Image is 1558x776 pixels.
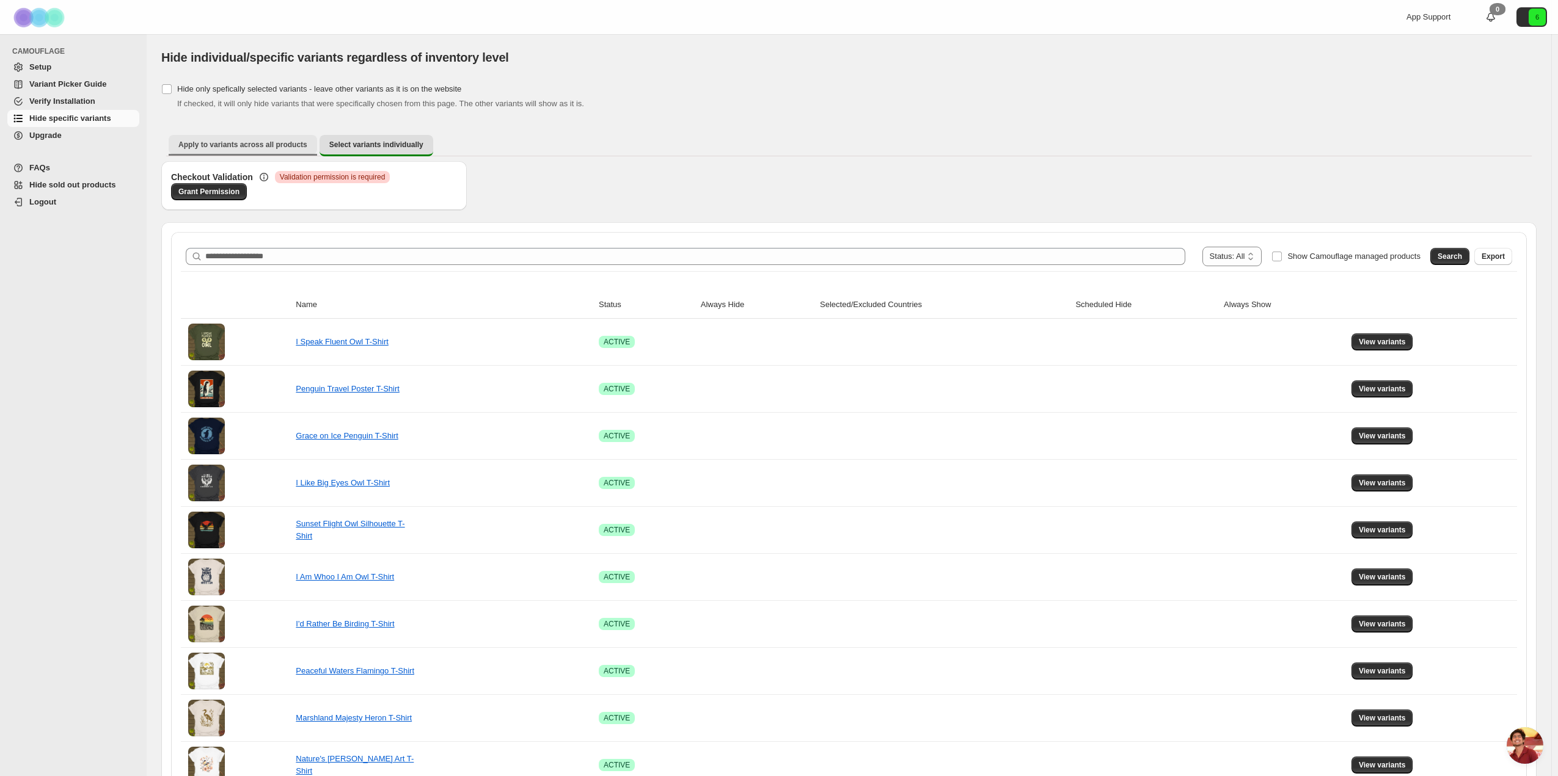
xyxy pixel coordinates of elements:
[1072,291,1220,319] th: Scheduled Hide
[604,572,630,582] span: ACTIVE
[188,653,225,689] img: Peaceful Waters Flamingo T-Shirt
[7,194,139,211] a: Logout
[7,59,139,76] a: Setup
[169,135,317,154] button: Apply to variants across all products
[280,172,386,182] span: Validation permission is required
[604,478,630,488] span: ACTIVE
[296,666,414,675] a: Peaceful Waters Flamingo T-Shirt
[604,337,630,347] span: ACTIVE
[1351,756,1413,774] button: View variants
[604,666,630,676] span: ACTIVE
[1507,727,1543,764] div: Open chat
[1474,248,1512,265] button: Export
[29,163,50,172] span: FAQs
[1516,7,1547,27] button: Avatar with initials 6
[188,371,225,407] img: Penguin Travel Poster T-Shirt
[816,291,1072,319] th: Selected/Excluded Countries
[604,384,630,394] span: ACTIVE
[7,176,139,194] a: Hide sold out products
[7,76,139,93] a: Variant Picker Guide
[1359,666,1406,676] span: View variants
[1351,521,1413,538] button: View variants
[178,187,240,197] span: Grant Permission
[7,159,139,176] a: FAQs
[604,619,630,629] span: ACTIVE
[1359,384,1406,394] span: View variants
[604,760,630,770] span: ACTIVE
[161,51,509,64] span: Hide individual/specific variants regardless of inventory level
[178,140,307,150] span: Apply to variants across all products
[29,79,106,89] span: Variant Picker Guide
[188,606,225,642] img: I'd Rather Be Birding T-Shirt
[1287,252,1421,261] span: Show Camouflage managed products
[1351,615,1413,633] button: View variants
[177,84,461,93] span: Hide only spefically selected variants - leave other variants as it is on the website
[29,62,51,71] span: Setup
[1351,427,1413,444] button: View variants
[1490,3,1505,15] div: 0
[1359,572,1406,582] span: View variants
[29,114,111,123] span: Hide specific variants
[1482,252,1505,261] span: Export
[1359,478,1406,488] span: View variants
[1351,568,1413,586] button: View variants
[1359,431,1406,441] span: View variants
[697,291,816,319] th: Always Hide
[188,418,225,454] img: Grace on Ice Penguin T-Shirt
[1351,662,1413,680] button: View variants
[296,572,394,581] a: I Am Whoo I Am Owl T-Shirt
[296,478,390,487] a: I Like Big Eyes Owl T-Shirt
[29,96,95,106] span: Verify Installation
[296,619,394,628] a: I'd Rather Be Birding T-Shirt
[1351,709,1413,727] button: View variants
[1485,11,1497,23] a: 0
[296,384,400,393] a: Penguin Travel Poster T-Shirt
[296,337,389,346] a: I Speak Fluent Owl T-Shirt
[595,291,697,319] th: Status
[320,135,433,156] button: Select variants individually
[296,519,404,540] a: Sunset Flight Owl Silhouette T-Shirt
[171,183,247,200] a: Grant Permission
[12,46,141,56] span: CAMOUFLAGE
[1359,337,1406,347] span: View variants
[1351,333,1413,350] button: View variants
[188,324,225,360] img: I Speak Fluent Owl T-Shirt
[1351,380,1413,397] button: View variants
[7,127,139,144] a: Upgrade
[604,431,630,441] span: ACTIVE
[1220,291,1348,319] th: Always Show
[171,171,253,183] h3: Checkout Validation
[188,465,225,501] img: I Like Big Eyes Owl T-Shirt
[188,559,225,595] img: I Am Whoo I Am Owl T-Shirt
[1430,248,1469,265] button: Search
[1438,252,1462,261] span: Search
[10,1,71,34] img: Camouflage
[188,512,225,548] img: Sunset Flight Owl Silhouette T-Shirt
[1359,760,1406,770] span: View variants
[7,93,139,110] a: Verify Installation
[1535,13,1539,21] text: 6
[1351,474,1413,491] button: View variants
[7,110,139,127] a: Hide specific variants
[29,197,56,206] span: Logout
[1359,619,1406,629] span: View variants
[296,431,398,440] a: Grace on Ice Penguin T-Shirt
[1359,713,1406,723] span: View variants
[1529,9,1546,26] span: Avatar with initials 6
[329,140,423,150] span: Select variants individually
[604,713,630,723] span: ACTIVE
[29,180,116,189] span: Hide sold out products
[296,713,412,722] a: Marshland Majesty Heron T-Shirt
[296,754,414,775] a: Nature's [PERSON_NAME] Art T-Shirt
[292,291,595,319] th: Name
[29,131,62,140] span: Upgrade
[188,700,225,736] img: Marshland Majesty Heron T-Shirt
[1359,525,1406,535] span: View variants
[177,99,584,108] span: If checked, it will only hide variants that were specifically chosen from this page. The other va...
[604,525,630,535] span: ACTIVE
[1406,12,1450,21] span: App Support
